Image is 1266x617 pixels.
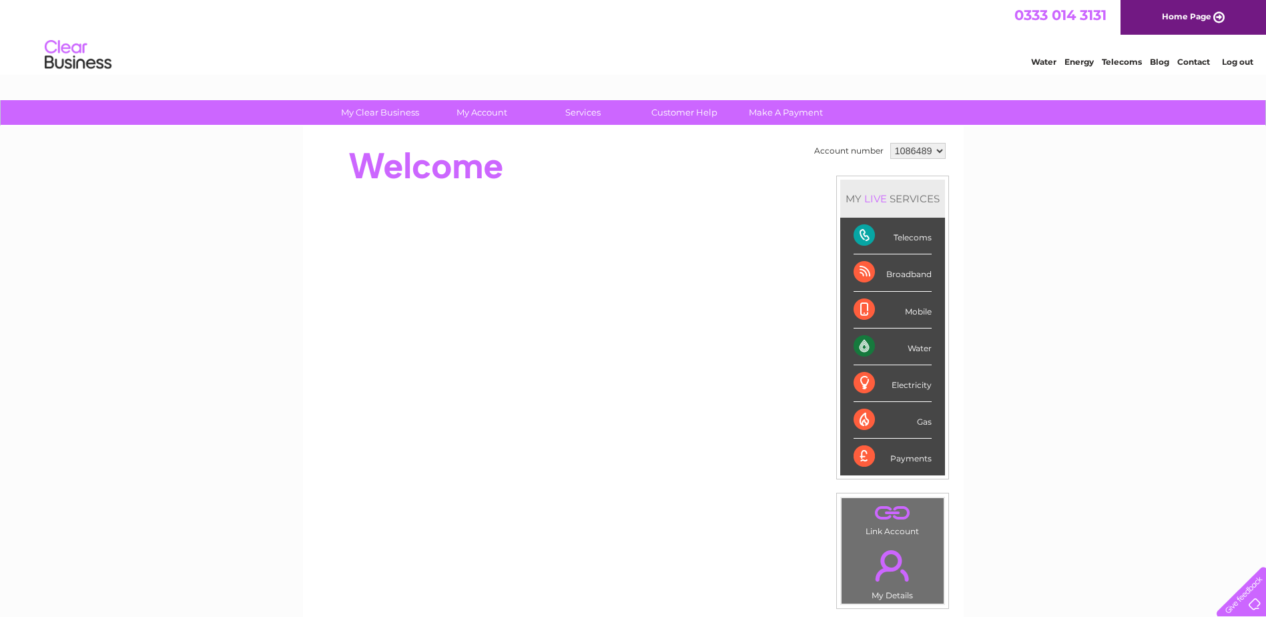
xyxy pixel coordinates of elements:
[841,497,944,540] td: Link Account
[1222,57,1253,67] a: Log out
[862,192,890,205] div: LIVE
[1177,57,1210,67] a: Contact
[1014,7,1106,23] a: 0333 014 3131
[528,100,638,125] a: Services
[854,329,932,365] div: Water
[854,292,932,329] div: Mobile
[840,180,945,218] div: MY SERVICES
[854,254,932,291] div: Broadband
[854,439,932,475] div: Payments
[845,542,940,589] a: .
[854,365,932,402] div: Electricity
[841,539,944,604] td: My Details
[811,140,887,162] td: Account number
[731,100,841,125] a: Make A Payment
[426,100,537,125] a: My Account
[1031,57,1056,67] a: Water
[854,218,932,254] div: Telecoms
[325,100,435,125] a: My Clear Business
[854,402,932,439] div: Gas
[629,100,739,125] a: Customer Help
[318,7,949,65] div: Clear Business is a trading name of Verastar Limited (registered in [GEOGRAPHIC_DATA] No. 3667643...
[1102,57,1142,67] a: Telecoms
[44,35,112,75] img: logo.png
[845,501,940,525] a: .
[1150,57,1169,67] a: Blog
[1064,57,1094,67] a: Energy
